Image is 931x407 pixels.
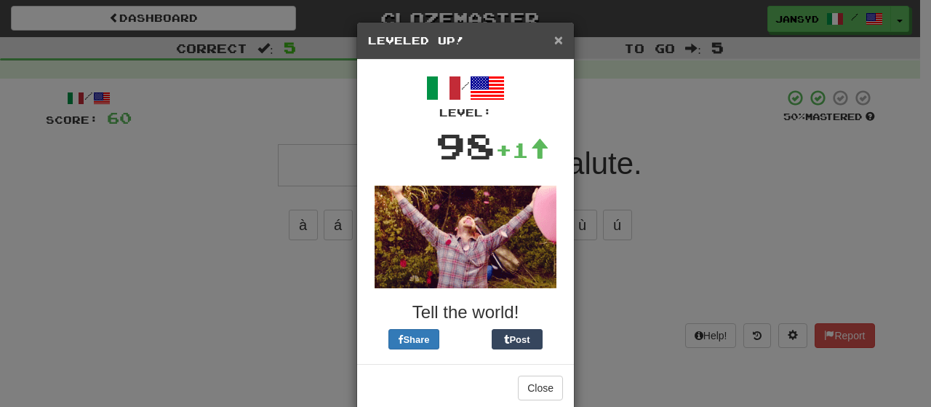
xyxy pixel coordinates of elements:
[439,329,492,349] iframe: X Post Button
[368,71,563,120] div: /
[492,329,543,349] button: Post
[368,303,563,322] h3: Tell the world!
[436,120,495,171] div: 98
[368,33,563,48] h5: Leveled Up!
[518,376,563,400] button: Close
[495,135,549,165] div: +1
[375,186,556,288] img: andy-72a9b47756ecc61a9f6c0ef31017d13e025550094338bf53ee1bb5849c5fd8eb.gif
[368,106,563,120] div: Level:
[388,329,439,349] button: Share
[554,31,563,48] span: ×
[554,32,563,47] button: Close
